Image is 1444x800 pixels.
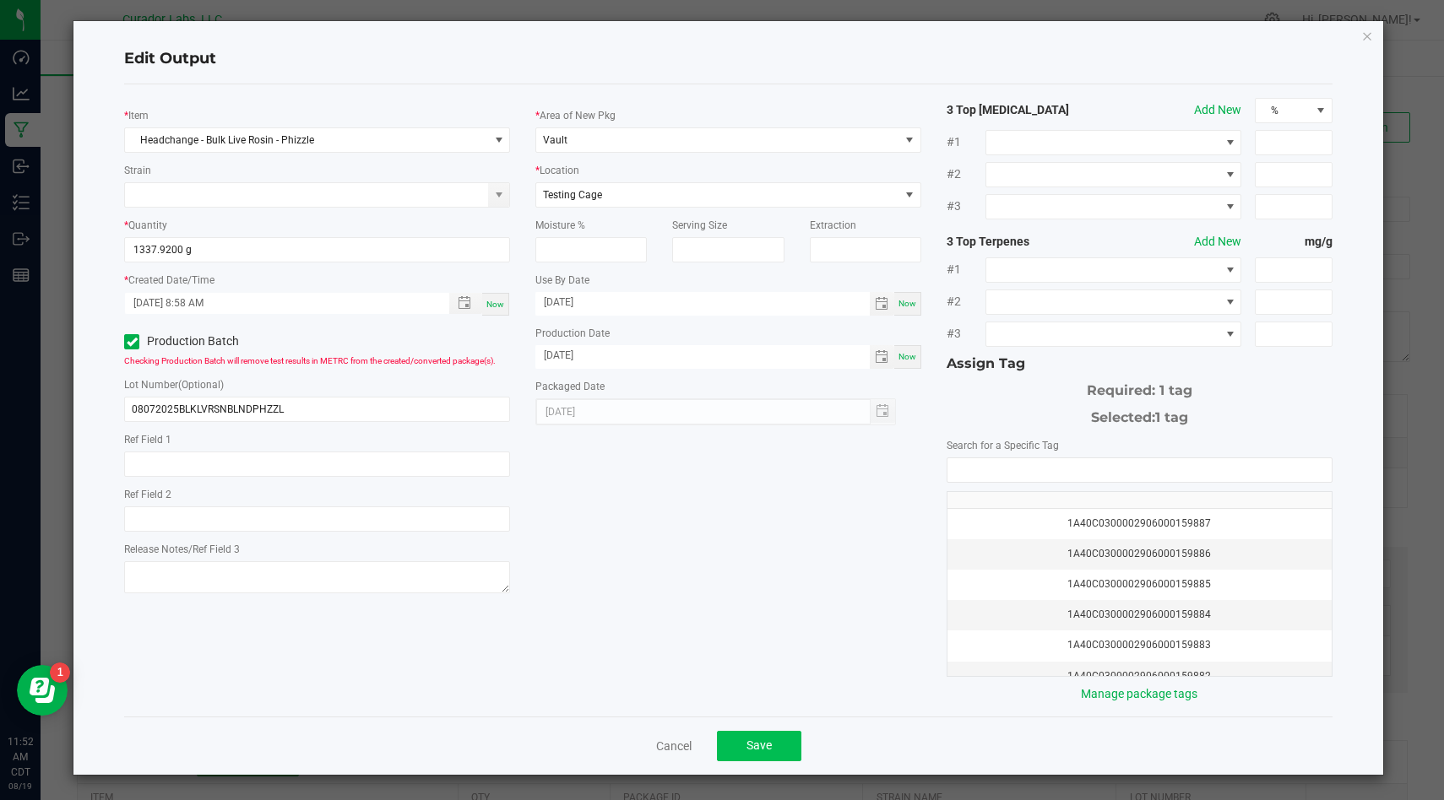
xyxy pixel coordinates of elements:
span: Headchange - Bulk Live Rosin - Phizzle [125,128,488,152]
label: Lot Number [124,377,224,392]
label: Ref Field 2 [124,487,171,502]
label: Created Date/Time [128,273,214,288]
span: (Optional) [178,379,224,391]
label: Location [540,163,579,178]
label: Extraction [810,218,856,233]
span: Testing Cage [543,189,602,201]
span: Now [898,299,916,308]
label: Serving Size [672,218,727,233]
div: 1A40C0300002906000159887 [958,516,1322,532]
label: Area of New Pkg [540,108,616,123]
label: Moisture % [535,218,585,233]
strong: mg/g [1255,233,1332,251]
span: Toggle popup [449,293,482,314]
span: #3 [947,197,985,215]
span: NO DATA FOUND [985,257,1242,283]
div: 1A40C0300002906000159884 [958,607,1322,623]
strong: 3 Top Terpenes [947,233,1101,251]
input: NO DATA FOUND [947,458,1332,482]
label: Search for a Specific Tag [947,438,1059,453]
span: 1 tag [1155,409,1188,425]
input: Date [535,345,870,366]
label: Use By Date [535,273,589,288]
div: Assign Tag [947,354,1333,374]
label: Strain [124,163,151,178]
span: Toggle calendar [870,345,894,369]
label: Quantity [128,218,167,233]
div: Selected: [947,401,1333,428]
label: Production Batch [124,332,304,350]
div: 1A40C0300002906000159886 [958,546,1322,562]
span: #3 [947,325,985,343]
span: NO DATA FOUND [124,127,510,153]
button: Add New [1194,101,1241,119]
span: NO DATA FOUND [985,322,1242,347]
span: #1 [947,133,985,151]
input: Created Datetime [125,293,432,314]
span: Checking Production Batch will remove test results in METRC from the created/converted package(s). [124,356,496,365]
span: #1 [947,261,985,278]
span: #2 [947,165,985,183]
label: Release Notes/Ref Field 3 [124,542,240,557]
span: #2 [947,293,985,311]
button: Add New [1194,233,1241,251]
span: Toggle calendar [870,292,894,316]
span: Save [746,738,772,752]
span: NO DATA FOUND [985,289,1242,315]
span: Vault [543,134,567,146]
iframe: Resource center [17,665,68,716]
label: Item [128,108,149,123]
div: 1A40C0300002906000159885 [958,576,1322,592]
div: Required: 1 tag [947,374,1333,401]
h4: Edit Output [124,48,1333,70]
label: Ref Field 1 [124,432,171,447]
iframe: Resource center unread badge [50,662,70,683]
div: 1A40C0300002906000159882 [958,668,1322,684]
strong: 3 Top [MEDICAL_DATA] [947,101,1101,119]
label: Packaged Date [535,379,605,394]
label: Production Date [535,326,610,341]
span: Now [898,352,916,361]
span: % [1256,99,1310,122]
button: Save [717,731,801,761]
a: Cancel [656,738,692,754]
div: 1A40C0300002906000159883 [958,637,1322,653]
input: Date [535,292,870,313]
a: Manage package tags [1081,687,1197,700]
span: Now [486,300,504,309]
